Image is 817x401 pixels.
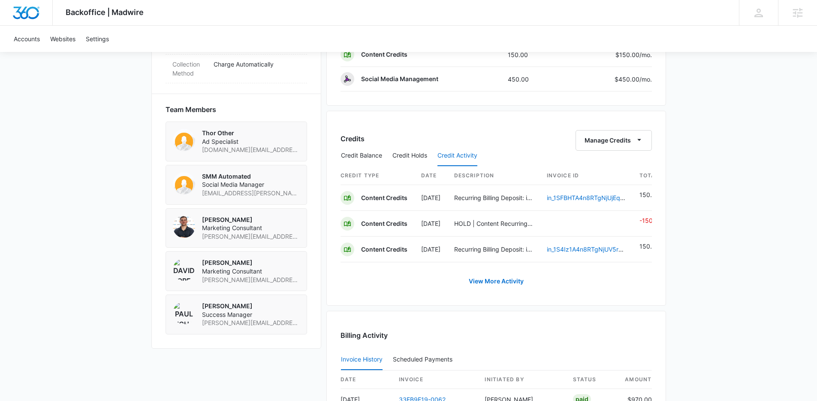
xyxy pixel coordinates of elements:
span: [PERSON_NAME][EMAIL_ADDRESS][PERSON_NAME][DOMAIN_NAME] [202,319,300,327]
span: /mo. [639,76,652,83]
p: Content Credits [361,219,407,228]
a: in_1SFBHTA4n8RTgNjUjEqY11cM [547,194,639,201]
p: [DATE] [421,193,440,202]
p: Content Credits [361,194,407,202]
p: Charge Automatically [214,60,300,69]
p: Social Media Management [361,75,438,83]
a: Settings [81,26,114,52]
a: in_1S4Iz1A4n8RTgNjUV5r4bsUg [547,246,637,253]
div: Collection MethodCharge Automatically [166,55,307,83]
th: Invoice ID [540,167,633,185]
h3: Credits [341,134,365,144]
th: Total [633,167,662,185]
p: -150.00 [639,216,662,225]
span: Marketing Consultant [202,267,300,276]
img: David Korecki [173,258,195,281]
p: SMM Automated [202,172,300,181]
span: Success Manager [202,310,300,319]
img: Paul Richardson [173,302,195,324]
th: Initiated By [478,371,566,389]
th: Date [414,167,447,185]
span: [DOMAIN_NAME][EMAIL_ADDRESS][DOMAIN_NAME] [202,146,300,154]
th: status [566,371,618,389]
th: Credit Type [341,167,414,185]
p: $150.00 [612,50,652,59]
p: [PERSON_NAME] [202,302,300,310]
p: Content Credits [361,245,407,254]
td: 450.00 [501,67,563,91]
span: [PERSON_NAME][EMAIL_ADDRESS][PERSON_NAME][DOMAIN_NAME] [202,276,300,284]
button: Manage Credits [576,130,652,151]
a: View More Activity [460,271,532,292]
button: Credit Holds [392,146,427,166]
img: Thor Other [173,129,195,151]
button: Invoice History [341,349,383,370]
p: [PERSON_NAME] [202,216,300,224]
span: Ad Specialist [202,137,300,146]
span: /mo. [639,51,652,58]
th: Description [447,167,540,185]
img: Nicholas Sampson [173,216,195,238]
p: HOLD | Content Recurring - M25179 [454,219,533,228]
span: Marketing Consultant [202,224,300,232]
img: SMM Automated [173,172,195,194]
div: Scheduled Payments [393,356,456,362]
p: Recurring Billing Deposit: in_1S4Iz1A4n8RTgNjUV5r4bsUg [454,245,533,254]
p: [DATE] [421,245,440,254]
p: [PERSON_NAME] [202,258,300,267]
th: invoice [392,371,478,389]
span: Team Members [166,104,216,115]
td: 150.00 [501,43,563,67]
span: [PERSON_NAME][EMAIL_ADDRESS][PERSON_NAME][DOMAIN_NAME] [202,232,300,241]
dt: Collection Method [172,60,207,78]
p: Recurring Billing Deposit: in_1SFBHTA4n8RTgNjUjEqY11cM [454,193,533,202]
p: $450.00 [612,75,652,84]
p: Thor Other [202,129,300,137]
span: [EMAIL_ADDRESS][PERSON_NAME][DOMAIN_NAME] [202,189,300,197]
th: amount [618,371,652,389]
a: Accounts [9,26,45,52]
p: Content Credits [361,50,407,59]
span: Backoffice | Madwire [66,8,144,17]
button: Credit Balance [341,146,382,166]
th: date [341,371,392,389]
h3: Billing Activity [341,330,652,340]
span: Social Media Manager [202,180,300,189]
a: Websites [45,26,81,52]
p: 150.00 [639,242,662,251]
p: [DATE] [421,219,440,228]
button: Credit Activity [437,146,477,166]
p: 150.00 [639,190,662,199]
